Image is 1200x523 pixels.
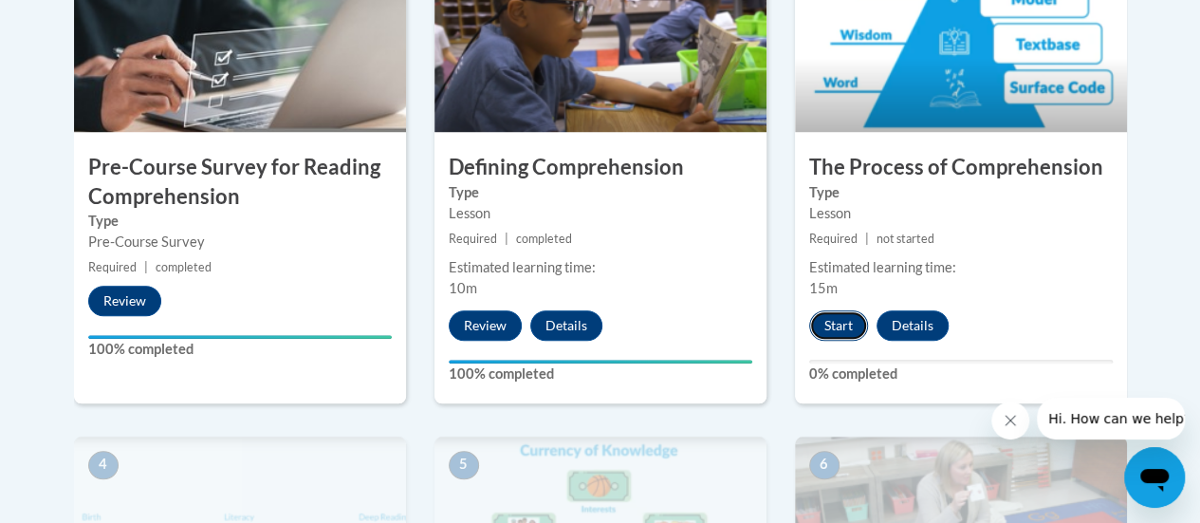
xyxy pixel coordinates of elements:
span: 10m [449,280,477,296]
span: completed [156,260,212,274]
label: 100% completed [449,364,752,384]
div: Estimated learning time: [449,257,752,278]
iframe: Button to launch messaging window [1124,447,1185,508]
div: Lesson [449,203,752,224]
label: Type [88,211,392,232]
span: 5 [449,451,479,479]
button: Details [877,310,949,341]
label: Type [449,182,752,203]
span: Required [88,260,137,274]
button: Review [449,310,522,341]
label: Type [809,182,1113,203]
span: completed [516,232,572,246]
div: Your progress [449,360,752,364]
button: Review [88,286,161,316]
h3: Pre-Course Survey for Reading Comprehension [74,153,406,212]
span: | [865,232,869,246]
h3: Defining Comprehension [434,153,766,182]
span: Required [809,232,858,246]
span: 15m [809,280,838,296]
div: Lesson [809,203,1113,224]
span: 6 [809,451,840,479]
span: Required [449,232,497,246]
label: 100% completed [88,339,392,360]
span: not started [877,232,934,246]
div: Your progress [88,335,392,339]
label: 0% completed [809,364,1113,384]
span: | [144,260,148,274]
button: Start [809,310,868,341]
iframe: Close message [991,402,1029,439]
span: Hi. How can we help? [11,13,154,28]
div: Estimated learning time: [809,257,1113,278]
span: | [505,232,508,246]
span: 4 [88,451,119,479]
h3: The Process of Comprehension [795,153,1127,182]
iframe: Message from company [1037,398,1185,439]
button: Details [530,310,602,341]
div: Pre-Course Survey [88,232,392,252]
